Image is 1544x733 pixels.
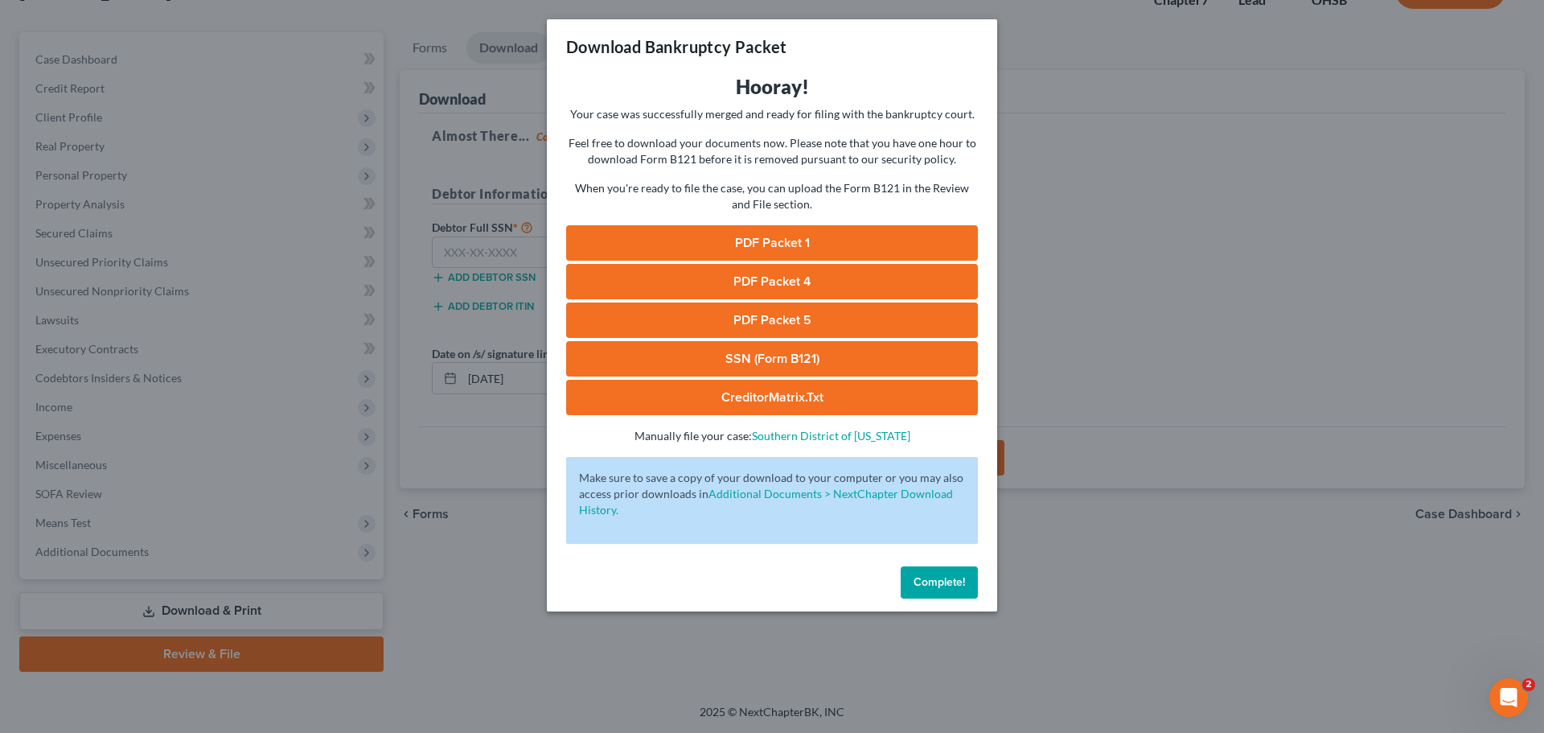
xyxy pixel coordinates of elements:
h3: Download Bankruptcy Packet [566,35,786,58]
a: CreditorMatrix.txt [566,380,978,415]
a: Southern District of [US_STATE] [752,429,910,443]
button: Complete! [901,566,978,599]
p: Manually file your case: [566,428,978,444]
p: When you're ready to file the case, you can upload the Form B121 in the Review and File section. [566,180,978,212]
a: PDF Packet 5 [566,303,978,338]
iframe: Intercom live chat [1489,678,1528,717]
a: PDF Packet 4 [566,264,978,299]
p: Your case was successfully merged and ready for filing with the bankruptcy court. [566,106,978,122]
a: Additional Documents > NextChapter Download History. [579,487,953,517]
a: PDF Packet 1 [566,225,978,261]
span: Complete! [914,575,965,589]
p: Make sure to save a copy of your download to your computer or you may also access prior downloads in [579,470,965,518]
a: SSN (Form B121) [566,341,978,377]
span: 2 [1522,678,1535,691]
p: Feel free to download your documents now. Please note that you have one hour to download Form B12... [566,135,978,167]
h3: Hooray! [566,74,978,100]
